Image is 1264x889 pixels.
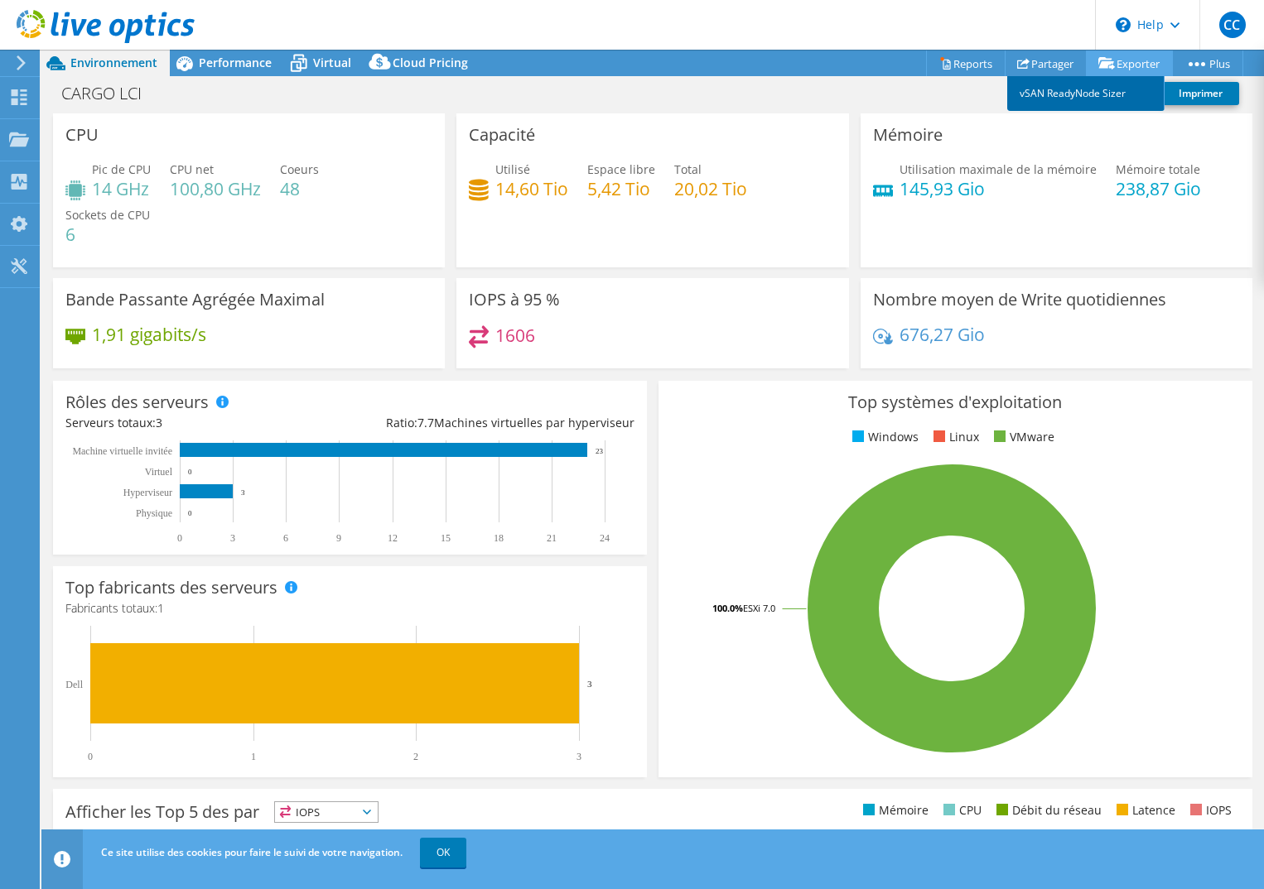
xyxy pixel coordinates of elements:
[388,532,398,544] text: 12
[313,55,351,70] span: Virtual
[251,751,256,762] text: 1
[65,126,99,144] h3: CPU
[577,751,581,762] text: 3
[136,507,172,519] text: Physique
[1116,180,1201,198] h4: 238,87 Gio
[587,679,592,689] text: 3
[170,180,261,198] h4: 100,80 GHz
[188,468,192,476] text: 0
[420,838,466,867] a: OK
[156,415,162,430] span: 3
[65,579,277,597] h3: Top fabricants des serveurs
[157,600,164,616] span: 1
[88,751,93,762] text: 0
[1172,50,1243,76] a: Plus
[92,161,151,177] span: Pic de CPU
[65,679,83,690] text: Dell
[1005,50,1087,76] a: Partager
[417,415,434,430] span: 7.7
[280,180,319,198] h4: 48
[177,532,182,544] text: 0
[1116,161,1200,177] span: Mémoire totale
[65,393,209,411] h3: Rôles des serveurs
[939,801,982,819] li: CPU
[1186,801,1232,819] li: IOPS
[848,428,919,446] li: Windows
[72,445,172,457] tspan: Machine virtuelle invitée
[587,180,655,198] h4: 5,42 Tio
[54,84,167,103] h1: CARGO LCI
[230,532,235,544] text: 3
[350,414,634,432] div: Ratio: Machines virtuelles par hyperviseur
[145,466,173,478] text: Virtuel
[393,55,468,70] span: Cloud Pricing
[712,602,743,614] tspan: 100.0%
[873,291,1166,309] h3: Nombre moyen de Write quotidiennes
[65,225,150,243] h4: 6
[671,393,1240,411] h3: Top systèmes d'exploitation
[587,161,655,177] span: Espace libre
[990,428,1054,446] li: VMware
[926,50,1006,76] a: Reports
[101,845,403,859] span: Ce site utilise des cookies pour faire le suivi de votre navigation.
[65,414,350,432] div: Serveurs totaux:
[241,488,245,497] text: 3
[65,599,634,617] h4: Fabricants totaux:
[1086,50,1173,76] a: Exporter
[674,161,702,177] span: Total
[188,509,192,517] text: 0
[600,532,610,544] text: 24
[1116,17,1131,32] svg: \n
[900,180,1097,198] h4: 145,93 Gio
[441,532,451,544] text: 15
[1112,801,1175,819] li: Latence
[275,802,378,822] span: IOPS
[92,325,206,344] h4: 1,91 gigabits/s
[929,428,979,446] li: Linux
[65,291,325,309] h3: Bande Passante Agrégée Maximal
[674,180,747,198] h4: 20,02 Tio
[70,55,157,70] span: Environnement
[1219,12,1246,38] span: CC
[123,487,172,498] text: Hyperviseur
[900,325,985,344] h4: 676,27 Gio
[992,801,1102,819] li: Débit du réseau
[495,326,535,344] h4: 1606
[494,532,504,544] text: 18
[413,751,418,762] text: 2
[170,161,214,177] span: CPU net
[547,532,557,544] text: 21
[199,55,272,70] span: Performance
[65,207,150,223] span: Sockets de CPU
[495,161,530,177] span: Utilisé
[469,291,560,309] h3: IOPS à 95 %
[596,447,604,455] text: 23
[283,532,288,544] text: 6
[743,602,775,614] tspan: ESXi 7.0
[280,161,319,177] span: Coeurs
[336,532,341,544] text: 9
[1162,82,1239,105] a: Imprimer
[495,180,568,198] h4: 14,60 Tio
[900,161,1097,177] span: Utilisation maximale de la mémoire
[1007,76,1165,111] a: vSAN ReadyNode Sizer
[859,801,929,819] li: Mémoire
[873,126,943,144] h3: Mémoire
[469,126,535,144] h3: Capacité
[92,180,151,198] h4: 14 GHz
